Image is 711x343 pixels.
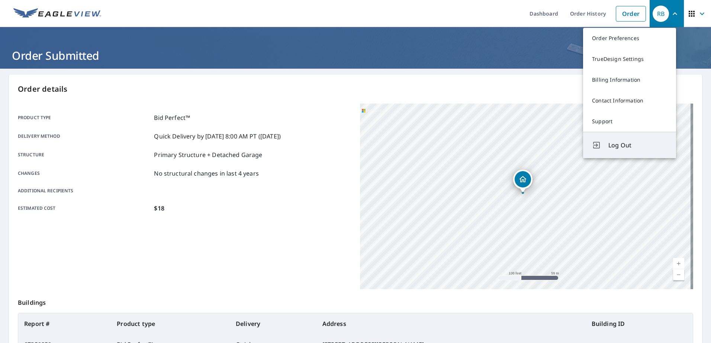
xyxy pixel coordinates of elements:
p: Primary Structure + Detached Garage [154,150,262,159]
a: Billing Information [583,69,676,90]
th: Address [316,313,586,334]
a: Current Level 18, Zoom In [673,258,684,269]
p: Additional recipients [18,187,151,194]
p: Product type [18,113,151,122]
th: Report # [18,313,111,334]
p: Estimated cost [18,204,151,213]
button: Log Out [583,132,676,158]
a: Contact Information [583,90,676,111]
p: Buildings [18,289,693,313]
p: Structure [18,150,151,159]
th: Delivery [230,313,316,334]
p: No structural changes in last 4 years [154,169,259,178]
div: RB [653,6,669,22]
p: Changes [18,169,151,178]
p: Order details [18,84,693,95]
p: $18 [154,204,164,213]
p: Delivery method [18,132,151,141]
a: Order Preferences [583,28,676,49]
div: Dropped pin, building 1, Residential property, 1586 Stainback Rd Red Oak, TX 75154 [513,170,533,193]
th: Product type [111,313,230,334]
p: Bid Perfect™ [154,113,190,122]
h1: Order Submitted [9,48,702,63]
a: Current Level 18, Zoom Out [673,269,684,280]
img: EV Logo [13,8,101,19]
a: Order [616,6,646,22]
a: Support [583,111,676,132]
th: Building ID [586,313,693,334]
span: Log Out [608,141,667,150]
a: TrueDesign Settings [583,49,676,69]
p: Quick Delivery by [DATE] 8:00 AM PT ([DATE]) [154,132,281,141]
